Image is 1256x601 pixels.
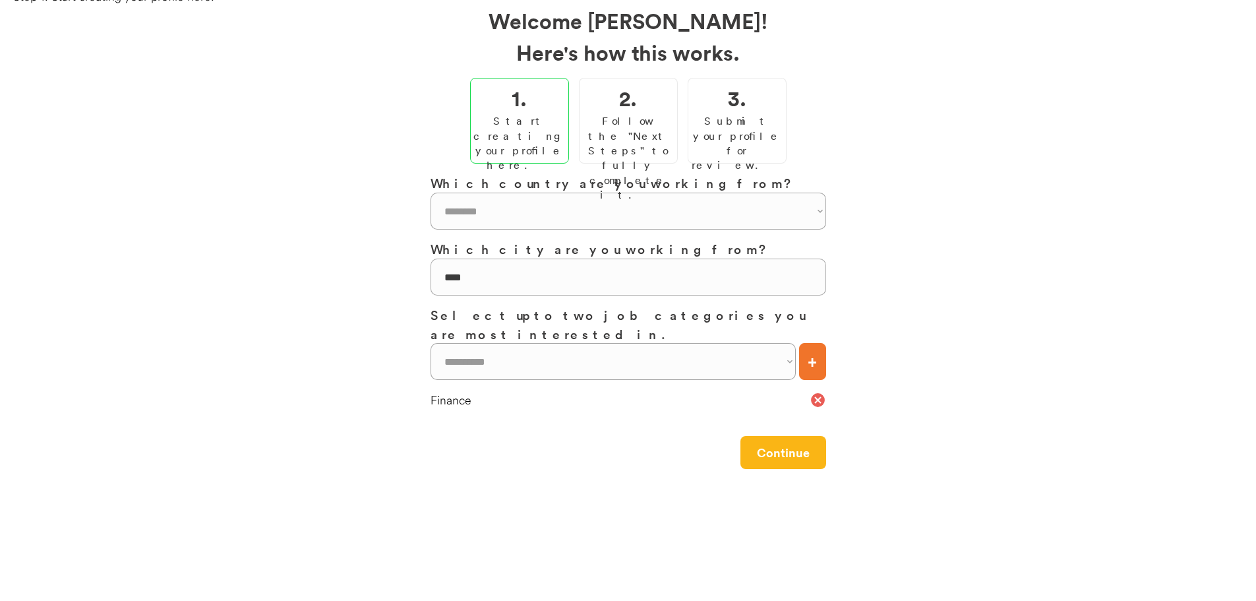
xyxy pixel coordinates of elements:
[619,82,637,113] h2: 2.
[431,392,810,408] div: Finance
[740,436,826,469] button: Continue
[431,174,826,193] h3: Which country are you working from?
[799,343,826,380] button: +
[431,305,826,343] h3: Select up to two job categories you are most interested in.
[583,113,674,202] div: Follow the "Next Steps" to fully complete it.
[431,5,826,68] h2: Welcome [PERSON_NAME]! Here's how this works.
[431,239,826,259] h3: Which city are you working from?
[810,392,826,408] button: cancel
[728,82,746,113] h2: 3.
[512,82,527,113] h2: 1.
[692,113,783,173] div: Submit your profile for review.
[473,113,566,173] div: Start creating your profile here.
